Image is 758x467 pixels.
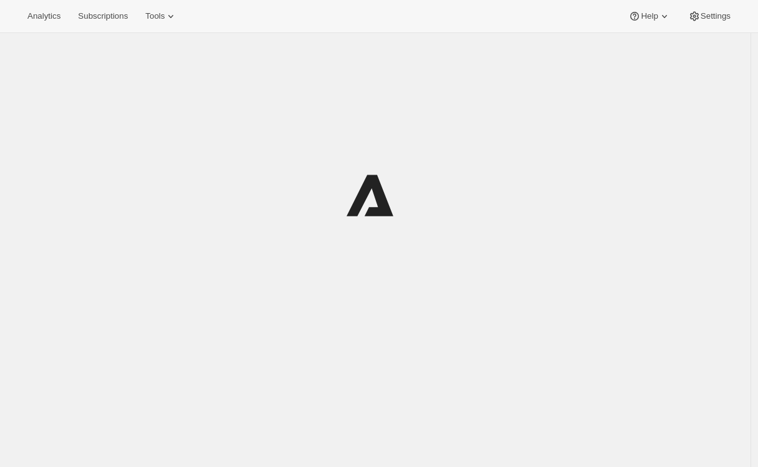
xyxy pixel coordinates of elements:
button: Subscriptions [70,7,135,25]
span: Settings [701,11,731,21]
button: Help [621,7,678,25]
button: Settings [681,7,738,25]
span: Subscriptions [78,11,128,21]
span: Analytics [27,11,60,21]
span: Help [641,11,658,21]
button: Analytics [20,7,68,25]
span: Tools [145,11,165,21]
button: Tools [138,7,185,25]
